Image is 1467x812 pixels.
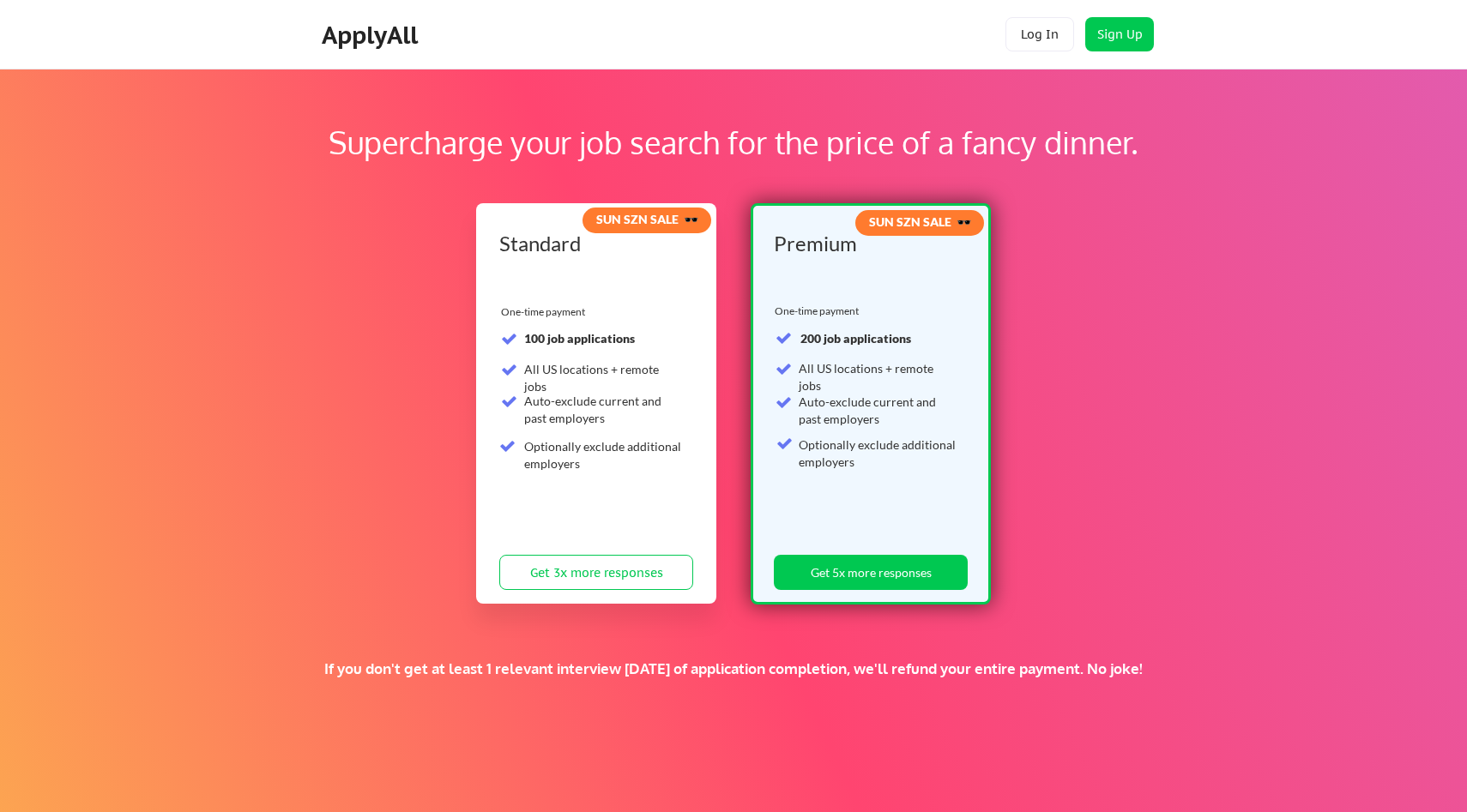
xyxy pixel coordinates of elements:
[322,21,423,50] div: ApplyAll
[1005,17,1074,51] button: Log In
[1085,17,1154,51] button: Sign Up
[596,212,698,226] strong: SUN SZN SALE 🕶️
[869,214,971,229] strong: SUN SZN SALE 🕶️
[800,331,911,346] strong: 200 job applications
[298,659,1169,678] div: If you don't get at least 1 relevant interview [DATE] of application completion, we'll refund you...
[799,360,957,394] div: All US locations + remote jobs
[524,438,683,472] div: Optionally exclude additional employers
[499,233,687,254] div: Standard
[501,305,590,319] div: One-time payment
[774,233,962,254] div: Premium
[524,331,635,346] strong: 100 job applications
[799,394,957,427] div: Auto-exclude current and past employers
[524,361,683,394] div: All US locations + remote jobs
[774,555,968,590] button: Get 5x more responses
[799,436,957,470] div: Optionally exclude additional employers
[499,555,693,590] button: Get 3x more responses
[775,304,864,318] div: One-time payment
[110,119,1357,165] div: Supercharge your job search for the price of a fancy dinner.
[524,393,683,426] div: Auto-exclude current and past employers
